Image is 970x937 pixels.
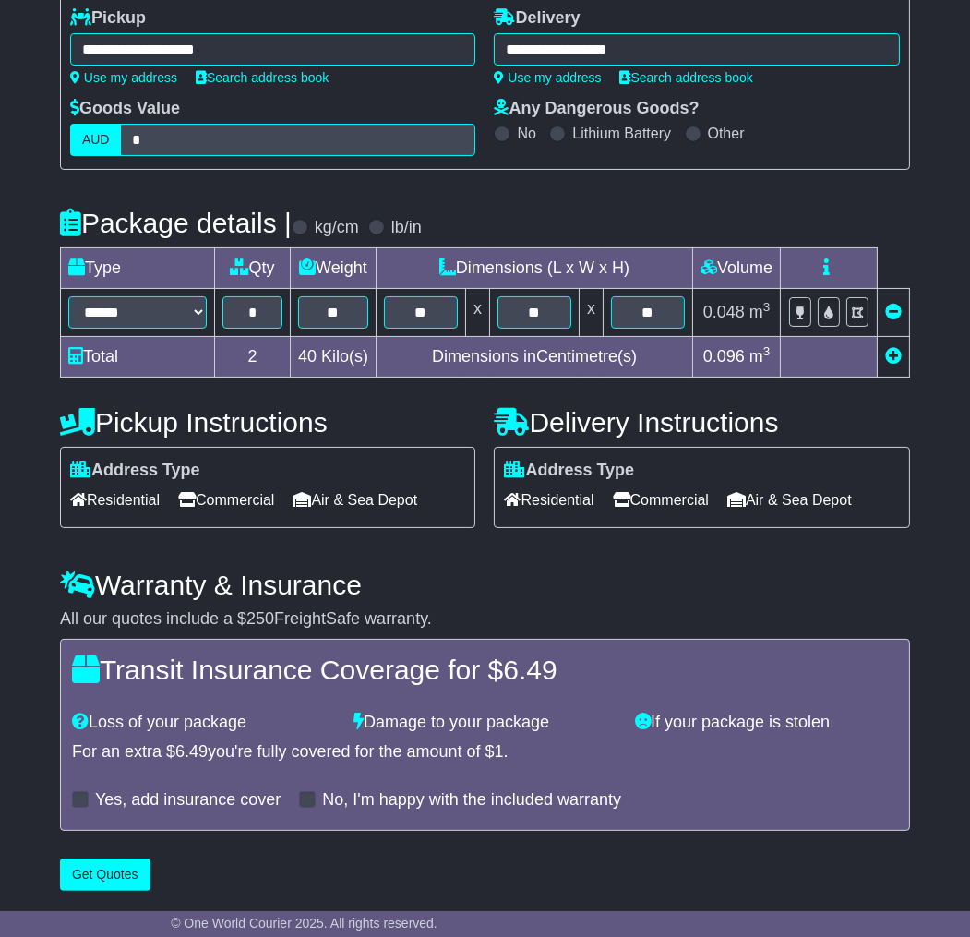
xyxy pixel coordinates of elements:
label: Pickup [70,8,146,29]
h4: Delivery Instructions [494,407,910,438]
div: For an extra $ you're fully covered for the amount of $ . [72,742,898,763]
a: Remove this item [885,303,902,321]
span: m [749,347,771,366]
button: Get Quotes [60,859,150,891]
td: Total [60,337,214,378]
h4: Pickup Instructions [60,407,476,438]
label: Lithium Battery [572,125,671,142]
td: x [465,289,489,337]
span: Commercial [178,486,274,514]
a: Add new item [885,347,902,366]
h4: Warranty & Insurance [60,570,910,600]
span: 6.49 [175,742,208,761]
span: 40 [298,347,317,366]
td: Kilo(s) [290,337,376,378]
div: Loss of your package [63,713,344,733]
label: AUD [70,124,122,156]
span: Residential [504,486,593,514]
sup: 3 [763,344,771,358]
div: All our quotes include a $ FreightSafe warranty. [60,609,910,630]
span: Commercial [613,486,709,514]
label: Address Type [70,461,200,481]
a: Use my address [494,70,601,85]
label: Yes, add insurance cover [95,790,281,811]
label: Other [708,125,745,142]
span: Air & Sea Depot [293,486,417,514]
span: m [749,303,771,321]
a: Use my address [70,70,177,85]
h4: Transit Insurance Coverage for $ [72,655,898,685]
span: Residential [70,486,160,514]
span: 0.048 [703,303,745,321]
td: x [579,289,603,337]
td: 2 [214,337,290,378]
span: © One World Courier 2025. All rights reserved. [171,916,437,931]
td: Type [60,248,214,289]
span: 1 [495,742,504,761]
label: Delivery [494,8,580,29]
td: Weight [290,248,376,289]
h4: Package details | [60,208,292,238]
label: Address Type [504,461,634,481]
span: 6.49 [503,655,557,685]
span: 250 [246,609,274,628]
label: kg/cm [315,218,359,238]
td: Qty [214,248,290,289]
td: Dimensions (L x W x H) [376,248,692,289]
label: lb/in [391,218,422,238]
label: Goods Value [70,99,180,119]
a: Search address book [620,70,753,85]
div: Damage to your package [344,713,626,733]
td: Volume [692,248,780,289]
a: Search address book [196,70,329,85]
sup: 3 [763,300,771,314]
label: Any Dangerous Goods? [494,99,699,119]
label: No [517,125,535,142]
label: No, I'm happy with the included warranty [322,790,621,811]
div: If your package is stolen [626,713,907,733]
td: Dimensions in Centimetre(s) [376,337,692,378]
span: Air & Sea Depot [727,486,852,514]
span: 0.096 [703,347,745,366]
